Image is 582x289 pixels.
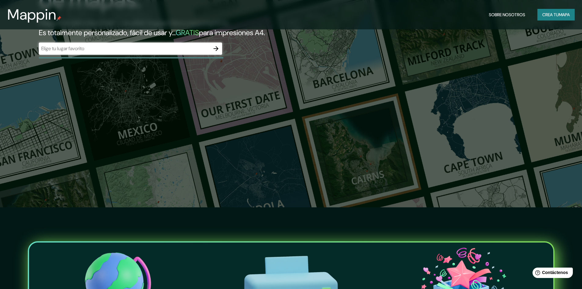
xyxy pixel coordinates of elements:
[559,12,570,17] font: mapa
[542,12,559,17] font: Crea tu
[39,28,176,37] font: Es totalmente personalizado, fácil de usar y...
[7,5,57,24] font: Mappin
[489,12,525,17] font: Sobre nosotros
[528,265,575,282] iframe: Lanzador de widgets de ayuda
[199,28,265,37] font: para impresiones A4.
[39,45,210,52] input: Elige tu lugar favorito
[176,28,199,37] font: GRATIS
[486,9,528,20] button: Sobre nosotros
[537,9,575,20] button: Crea tumapa
[57,16,61,21] img: pin de mapeo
